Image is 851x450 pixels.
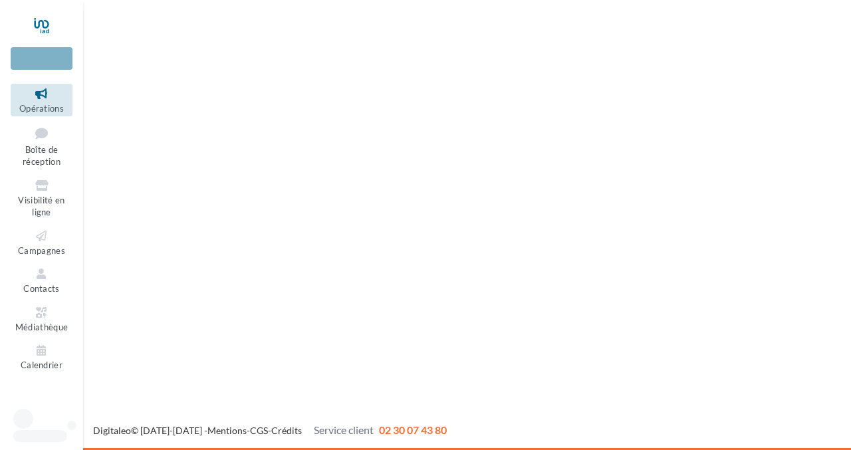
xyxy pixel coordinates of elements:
a: Calendrier [11,340,72,373]
span: Boîte de réception [23,144,61,168]
span: Service client [314,423,374,436]
a: Boîte de réception [11,122,72,170]
span: Campagnes [18,245,65,256]
span: Calendrier [21,360,62,370]
a: Visibilité en ligne [11,175,72,221]
a: Contacts [11,264,72,296]
span: Médiathèque [15,322,68,332]
a: CGS [250,425,268,436]
span: © [DATE]-[DATE] - - - [93,425,447,436]
span: 02 30 07 43 80 [379,423,447,436]
span: Opérations [19,103,64,114]
a: Mentions [207,425,247,436]
span: Visibilité en ligne [18,195,64,218]
a: Opérations [11,84,72,116]
a: Médiathèque [11,302,72,335]
a: Campagnes [11,226,72,259]
span: Contacts [23,283,60,294]
a: Digitaleo [93,425,131,436]
div: Nouvelle campagne [11,47,72,70]
a: Crédits [271,425,302,436]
